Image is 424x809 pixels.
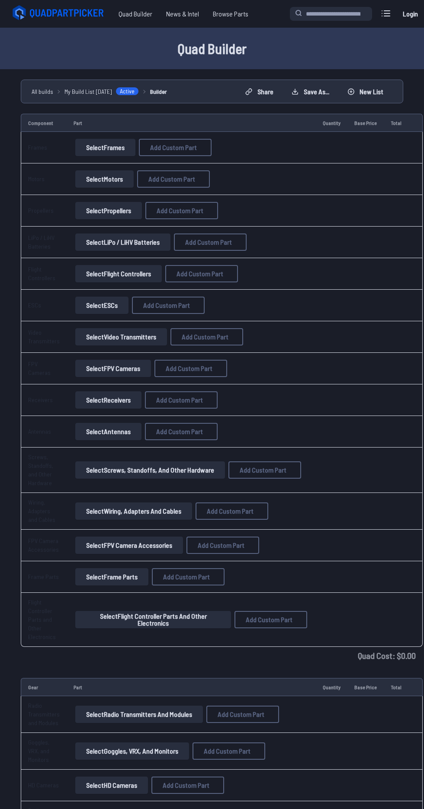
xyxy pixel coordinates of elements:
[145,391,218,409] button: Add Custom Part
[75,706,203,723] button: SelectRadio Transmitters and Modules
[75,742,189,760] button: SelectGoggles, VRX, and Monitors
[75,328,167,345] button: SelectVideo Transmitters
[75,360,151,377] button: SelectFPV Cameras
[137,170,210,188] button: Add Custom Part
[74,391,143,409] a: SelectReceivers
[207,508,254,515] span: Add Custom Part
[165,265,238,282] button: Add Custom Part
[170,328,243,345] button: Add Custom Part
[139,139,212,156] button: Add Custom Part
[28,329,60,345] a: Video Transmitters
[74,170,135,188] a: SelectMotors
[234,611,307,628] button: Add Custom Part
[284,85,337,99] button: Save as...
[132,297,205,314] button: Add Custom Part
[74,568,150,585] a: SelectFrame Parts
[74,297,130,314] a: SelectESCs
[148,176,195,182] span: Add Custom Part
[347,114,384,132] td: Base Price
[316,114,347,132] td: Quantity
[75,391,141,409] button: SelectReceivers
[143,302,190,309] span: Add Custom Part
[28,702,60,726] a: Radio Transmitters and Modules
[340,85,391,99] button: New List
[28,598,56,640] a: Flight Controller Parts and Other Electronics
[74,202,144,219] a: SelectPropellers
[28,265,55,281] a: Flight Controllers
[67,114,316,132] td: Part
[28,781,59,789] a: HD Cameras
[174,233,247,251] button: Add Custom Part
[28,739,49,763] a: Goggles, VRX, and Monitors
[347,678,384,696] td: Base Price
[28,537,59,553] a: FPV Camera Accessories
[74,328,169,345] a: SelectVideo Transmitters
[28,573,59,580] a: Frame Parts
[177,270,223,277] span: Add Custom Part
[218,711,264,718] span: Add Custom Part
[28,234,55,250] a: LiPo / LiHV Batteries
[112,5,159,22] a: Quad Builder
[166,365,212,372] span: Add Custom Part
[28,175,45,182] a: Motors
[74,777,150,794] a: SelectHD Cameras
[74,360,153,377] a: SelectFPV Cameras
[74,611,233,628] a: SelectFlight Controller Parts and Other Electronics
[154,360,227,377] button: Add Custom Part
[75,537,183,554] button: SelectFPV Camera Accessories
[156,397,203,403] span: Add Custom Part
[240,467,286,473] span: Add Custom Part
[75,233,170,251] button: SelectLiPo / LiHV Batteries
[384,114,408,132] td: Total
[151,777,224,794] button: Add Custom Part
[28,144,47,151] a: Frames
[21,114,67,132] td: Component
[64,87,112,96] span: My Build List [DATE]
[74,537,185,554] a: SelectFPV Camera Accessories
[28,360,51,376] a: FPV Cameras
[28,301,41,309] a: ESCs
[74,706,205,723] a: SelectRadio Transmitters and Modules
[163,573,210,580] span: Add Custom Part
[74,139,137,156] a: SelectFrames
[159,5,206,22] a: News & Intel
[196,502,268,520] button: Add Custom Part
[145,423,218,440] button: Add Custom Part
[64,87,139,96] a: My Build List [DATE]Active
[75,568,148,585] button: SelectFrame Parts
[145,202,218,219] button: Add Custom Part
[32,87,53,96] a: All builds
[74,742,191,760] a: SelectGoggles, VRX, and Monitors
[10,38,414,59] h1: Quad Builder
[384,678,408,696] td: Total
[28,396,53,403] a: Receivers
[75,139,135,156] button: SelectFrames
[246,616,292,623] span: Add Custom Part
[400,5,421,22] a: Login
[75,202,142,219] button: SelectPropellers
[28,453,53,486] a: Screws, Standoffs, and Other Hardware
[206,5,255,22] a: Browse Parts
[75,265,162,282] button: SelectFlight Controllers
[28,499,55,523] a: Wiring, Adapters and Cables
[21,647,423,664] td: Quad Cost: $ 0.00
[74,502,194,520] a: SelectWiring, Adapters and Cables
[206,706,279,723] button: Add Custom Part
[204,748,251,755] span: Add Custom Part
[28,207,54,214] a: Propellers
[74,423,143,440] a: SelectAntennas
[67,678,316,696] td: Part
[182,333,228,340] span: Add Custom Part
[198,542,244,549] span: Add Custom Part
[75,423,141,440] button: SelectAntennas
[75,170,134,188] button: SelectMotors
[186,537,259,554] button: Add Custom Part
[150,144,197,151] span: Add Custom Part
[74,461,227,479] a: SelectScrews, Standoffs, and Other Hardware
[193,742,265,760] button: Add Custom Part
[28,428,51,435] a: Antennas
